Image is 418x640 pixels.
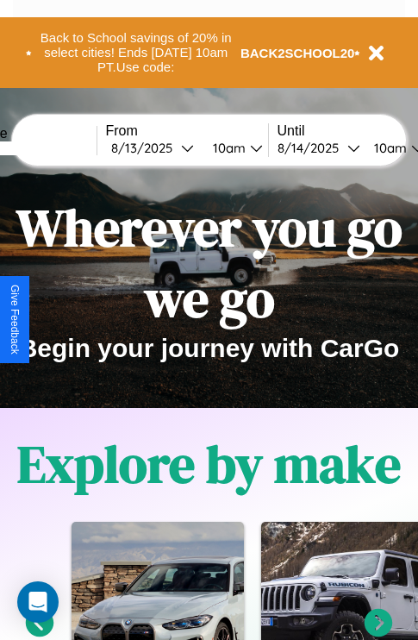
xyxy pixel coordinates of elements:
[111,140,181,156] div: 8 / 13 / 2025
[9,285,21,355] div: Give Feedback
[240,46,355,60] b: BACK2SCHOOL20
[17,581,59,623] div: Open Intercom Messenger
[106,139,199,157] button: 8/13/2025
[17,429,401,499] h1: Explore by make
[32,26,240,79] button: Back to School savings of 20% in select cities! Ends [DATE] 10am PT.Use code:
[278,140,347,156] div: 8 / 14 / 2025
[204,140,250,156] div: 10am
[365,140,411,156] div: 10am
[199,139,268,157] button: 10am
[106,123,268,139] label: From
